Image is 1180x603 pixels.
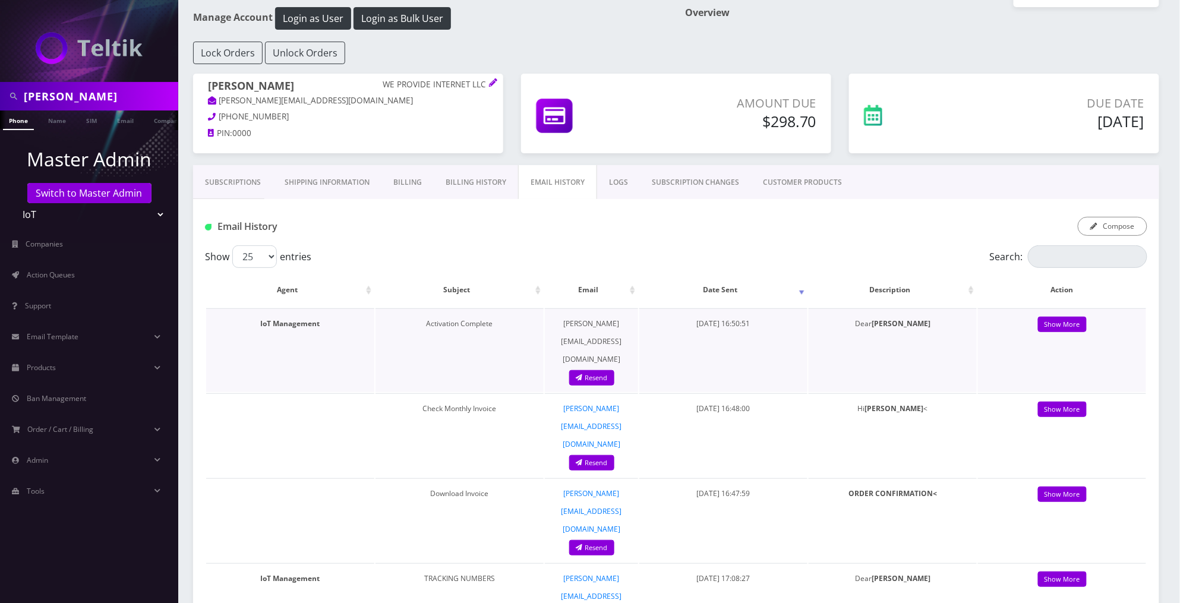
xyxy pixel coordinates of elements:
h1: Manage Account [193,7,667,30]
a: Resend [569,540,614,556]
h1: [PERSON_NAME] [208,80,488,94]
img: IoT [36,32,143,64]
a: Subscriptions [193,165,273,200]
a: Switch to Master Admin [27,183,152,203]
p: Due Date [963,94,1144,112]
a: SIM [80,111,103,129]
th: Action [978,273,1146,307]
h1: Overview [685,7,1159,18]
span: [DATE] 16:48:00 [697,403,750,413]
strong: IoT Management [260,318,320,329]
a: Name [42,111,72,129]
span: Action Queues [27,270,75,280]
h1: Email History [205,221,507,232]
a: Phone [3,111,34,130]
a: Email [111,111,140,129]
strong: [PERSON_NAME] [865,403,924,413]
a: Resend [569,370,614,386]
p: Dear [815,570,971,588]
span: Products [27,362,56,372]
p: Hi < [815,400,971,418]
label: Show entries [205,245,311,268]
p: Amount Due [660,94,816,112]
a: Show More [1038,572,1087,588]
h5: [DATE] [963,112,1144,130]
button: Compose [1078,217,1147,236]
a: [PERSON_NAME][EMAIL_ADDRESS][DOMAIN_NAME] [561,488,622,534]
p: WE PROVIDE INTERNET LLC [383,80,488,90]
strong: ORDER CONFIRMATION< [848,488,937,498]
a: CUSTOMER PRODUCTS [751,165,854,200]
p: Dear [815,315,971,333]
td: Activation Complete [376,308,544,392]
select: Showentries [232,245,277,268]
a: Billing [381,165,434,200]
a: Login as Bulk User [354,11,451,24]
a: Show More [1038,402,1087,418]
span: Companies [26,239,64,249]
a: LOGS [597,165,640,200]
span: Ban Management [27,393,86,403]
span: Admin [27,455,48,465]
a: Billing History [434,165,518,200]
a: Login as User [273,11,354,24]
a: [PERSON_NAME][EMAIL_ADDRESS][DOMAIN_NAME] [561,403,622,449]
span: [DATE] 17:08:27 [697,573,750,583]
input: Search in Company [24,85,175,108]
span: Tools [27,486,45,496]
th: Email: activate to sort column ascending [545,273,638,307]
span: [DATE] 16:50:51 [697,318,750,329]
a: Show More [1038,317,1087,333]
span: [DATE] 16:47:59 [697,488,750,498]
span: Email Template [27,332,78,342]
th: Description: activate to sort column ascending [809,273,977,307]
td: Check Monthly Invoice [376,393,544,477]
button: Lock Orders [193,42,263,64]
button: Unlock Orders [265,42,345,64]
span: [PHONE_NUMBER] [219,111,289,122]
a: SUBSCRIPTION CHANGES [640,165,751,200]
button: Login as User [275,7,351,30]
a: Company [148,111,188,129]
a: Show More [1038,487,1087,503]
strong: IoT Management [260,573,320,583]
th: Subject: activate to sort column ascending [376,273,544,307]
label: Search: [990,245,1147,268]
strong: [PERSON_NAME] [872,318,930,329]
span: 0000 [232,128,251,138]
a: Resend [569,455,614,471]
a: [PERSON_NAME][EMAIL_ADDRESS][DOMAIN_NAME] [208,95,414,107]
th: Date Sent: activate to sort column ascending [639,273,807,307]
a: PIN: [208,128,232,140]
td: Download Invoice [376,478,544,562]
a: [PERSON_NAME][EMAIL_ADDRESS][DOMAIN_NAME] [561,318,622,364]
th: Agent: activate to sort column ascending [206,273,374,307]
h5: $298.70 [660,112,816,130]
span: Support [25,301,51,311]
button: Login as Bulk User [354,7,451,30]
a: EMAIL HISTORY [518,165,597,200]
a: Shipping Information [273,165,381,200]
input: Search: [1028,245,1147,268]
strong: [PERSON_NAME] [872,573,930,583]
span: Order / Cart / Billing [28,424,94,434]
